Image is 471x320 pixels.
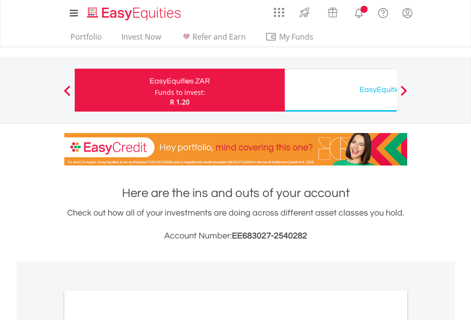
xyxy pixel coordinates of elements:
img: grid-menu-icon.svg [274,7,284,18]
img: thrive-v2.svg [297,5,312,20]
span: My Funds [265,31,328,43]
button: Previous [58,90,77,100]
a: Portfolio [67,32,106,47]
a: Notifications [347,2,371,21]
div: EasyEquities ZAR [80,74,279,88]
div: Funds to invest: [155,88,205,97]
span: EE683027-2540282 [232,231,307,240]
a: Home page [83,2,185,21]
span: Refer and Earn [192,31,246,42]
span: R 1.20 [170,97,190,106]
div: Check out how all of your investments are doing across different asset classes you hold. [64,206,407,243]
a: My Profile [395,2,420,23]
a: Invest Now [118,32,165,47]
a: FAQ's and Support [371,2,395,21]
a: AppsGrid [268,2,291,18]
a: Refer and Earn [177,32,250,47]
img: EasyCredit Promotion Banner [64,133,407,165]
button: Next [394,90,413,100]
img: vouchers-v2.svg [325,5,341,20]
h1: Here are the ins and outs of your account [64,185,407,202]
a: Vouchers [319,2,347,20]
h3: Account Number: [64,229,407,243]
img: EasyEquities_Logo.png [85,6,185,21]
